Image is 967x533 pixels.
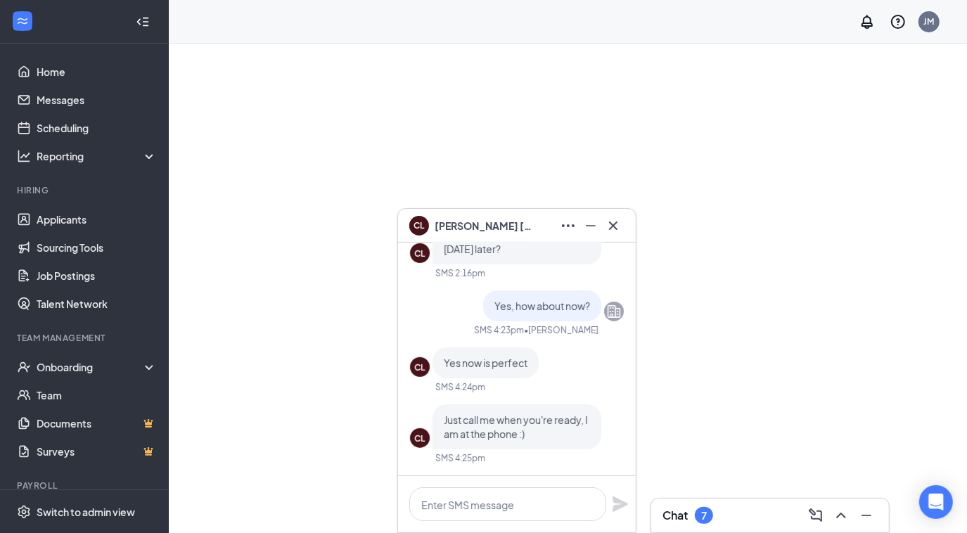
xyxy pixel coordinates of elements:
div: CL [415,248,425,259]
h3: Chat [662,508,688,523]
button: Cross [602,214,625,237]
svg: Plane [612,496,629,513]
div: SMS 2:16pm [435,267,485,279]
span: • [PERSON_NAME] [524,324,598,336]
div: 7 [701,510,707,522]
button: ChevronUp [830,504,852,527]
svg: ComposeMessage [807,507,824,524]
a: Team [37,381,157,409]
a: Sourcing Tools [37,233,157,262]
div: SMS 4:24pm [435,381,485,393]
svg: ChevronUp [833,507,850,524]
a: Job Postings [37,262,157,290]
svg: Notifications [859,13,876,30]
div: SMS 4:25pm [435,452,485,464]
span: Yes now is perfect [444,357,527,369]
a: SurveysCrown [37,437,157,465]
span: [PERSON_NAME] [PERSON_NAME] [435,218,533,233]
div: CL [415,361,425,373]
div: Team Management [17,332,154,344]
a: Applicants [37,205,157,233]
svg: Settings [17,505,31,519]
svg: Ellipses [560,217,577,234]
svg: QuestionInfo [890,13,907,30]
svg: Analysis [17,149,31,163]
div: Reporting [37,149,158,163]
a: Scheduling [37,114,157,142]
a: DocumentsCrown [37,409,157,437]
svg: Collapse [136,15,150,29]
button: Minimize [855,504,878,527]
button: Minimize [579,214,602,237]
div: JM [924,15,935,27]
svg: Company [606,303,622,320]
span: Just call me when you're ready, I am at the phone :) [444,413,588,440]
a: Talent Network [37,290,157,318]
div: Onboarding [37,360,145,374]
button: Ellipses [557,214,579,237]
a: Home [37,58,157,86]
svg: Minimize [582,217,599,234]
div: SMS 4:23pm [474,324,524,336]
a: Messages [37,86,157,114]
span: Yes, how about now? [494,300,590,312]
button: ComposeMessage [805,504,827,527]
div: CL [415,432,425,444]
div: Payroll [17,480,154,492]
svg: Minimize [858,507,875,524]
div: Switch to admin view [37,505,135,519]
svg: UserCheck [17,360,31,374]
svg: Cross [605,217,622,234]
svg: WorkstreamLogo [15,14,30,28]
div: Open Intercom Messenger [919,485,953,519]
div: Hiring [17,184,154,196]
